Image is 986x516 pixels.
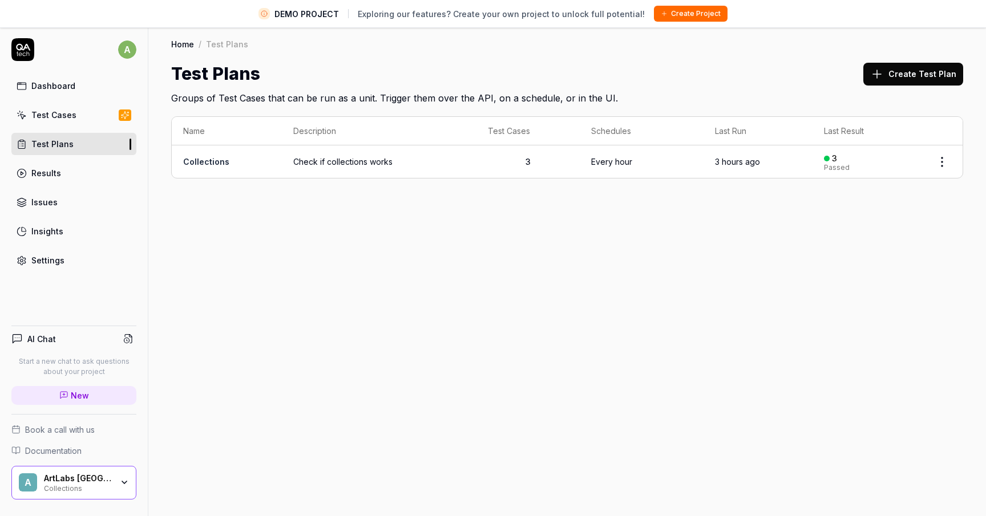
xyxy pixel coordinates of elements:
a: Dashboard [11,75,136,97]
a: Documentation [11,445,136,457]
button: AArtLabs [GEOGRAPHIC_DATA]Collections [11,466,136,500]
h1: Test Plans [171,61,260,87]
div: Results [31,167,61,179]
a: Insights [11,220,136,242]
div: 3 [832,153,837,164]
span: Check if collections works [293,156,465,168]
span: Documentation [25,445,82,457]
th: Description [282,117,476,145]
div: Insights [31,225,63,237]
div: Test Plans [31,138,74,150]
div: Test Plans [206,38,248,50]
a: Book a call with us [11,424,136,436]
h2: Groups of Test Cases that can be run as a unit. Trigger them over the API, on a schedule, or in t... [171,87,963,105]
a: Test Cases [11,104,136,126]
th: Last Run [704,117,813,145]
p: Start a new chat to ask questions about your project [11,356,136,377]
th: Schedules [580,117,704,145]
button: Create Project [654,6,728,22]
div: / [199,38,201,50]
span: Book a call with us [25,424,95,436]
div: Passed [824,164,850,171]
a: Issues [11,191,136,213]
span: A [19,473,37,491]
span: Exploring our features? Create your own project to unlock full potential! [358,8,645,20]
span: DEMO PROJECT [274,8,339,20]
th: Name [172,117,282,145]
th: Last Result [813,117,922,145]
span: New [71,389,89,401]
div: Test Cases [31,109,76,121]
a: New [11,386,136,405]
a: Settings [11,249,136,271]
a: Collections [183,157,229,166]
time: 3 hours ago [715,157,760,166]
div: ArtLabs Europe [44,473,112,484]
a: Home [171,38,194,50]
a: Test Plans [11,133,136,155]
div: Issues [31,196,58,208]
span: 3 [526,157,531,166]
button: a [118,38,136,61]
div: Every hour [591,156,632,168]
div: Settings [31,254,64,266]
a: Results [11,162,136,184]
div: Collections [44,483,112,492]
div: Dashboard [31,80,75,92]
th: Test Cases [476,117,580,145]
span: a [118,40,136,59]
button: Create Test Plan [863,63,963,86]
h4: AI Chat [27,333,56,345]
